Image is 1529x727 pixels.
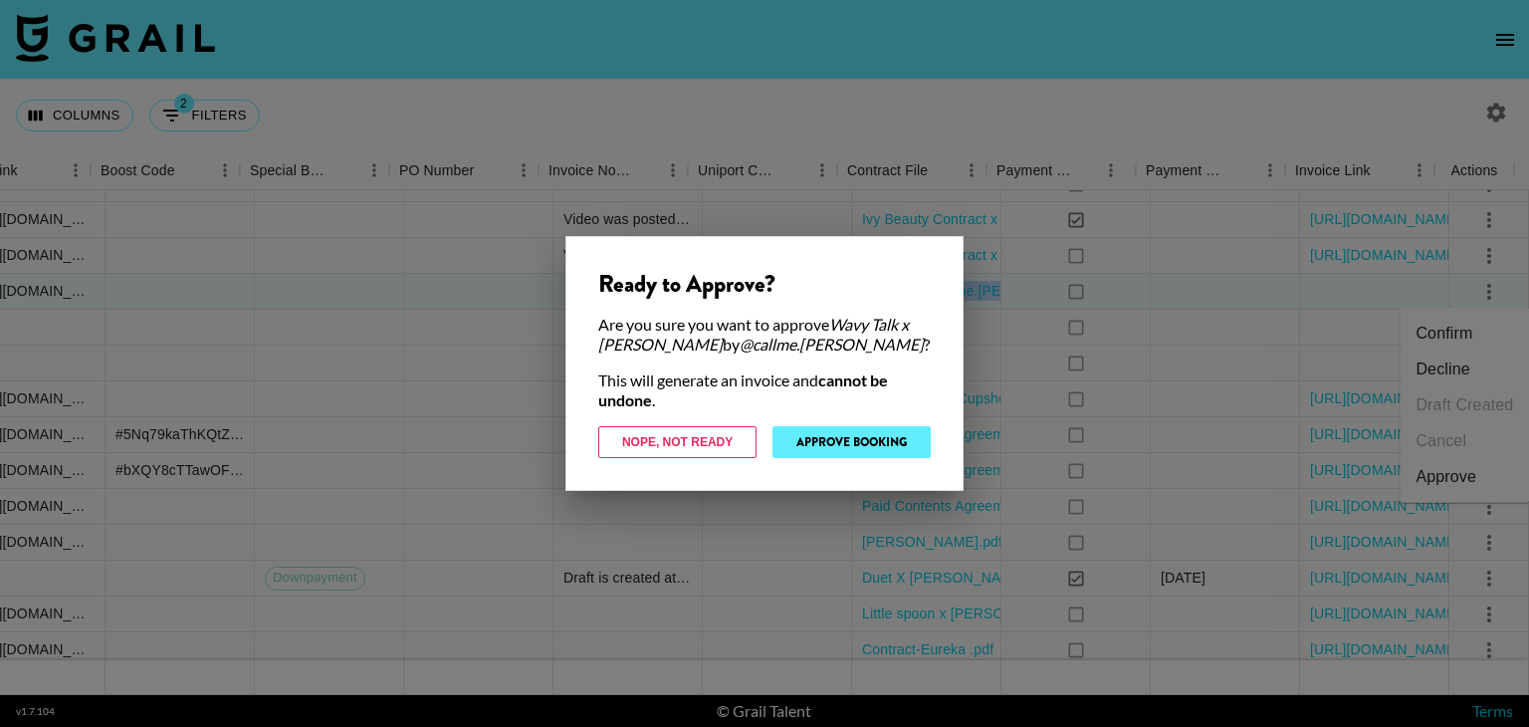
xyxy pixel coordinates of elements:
div: Ready to Approve? [598,269,931,299]
button: Nope, Not Ready [598,426,757,458]
strong: cannot be undone [598,370,888,409]
div: This will generate an invoice and . [598,370,931,410]
em: Wavy Talk x [PERSON_NAME] [598,315,909,354]
div: Are you sure you want to approve by ? [598,315,931,355]
button: Approve Booking [772,426,931,458]
em: @ callme.[PERSON_NAME] [740,335,924,354]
